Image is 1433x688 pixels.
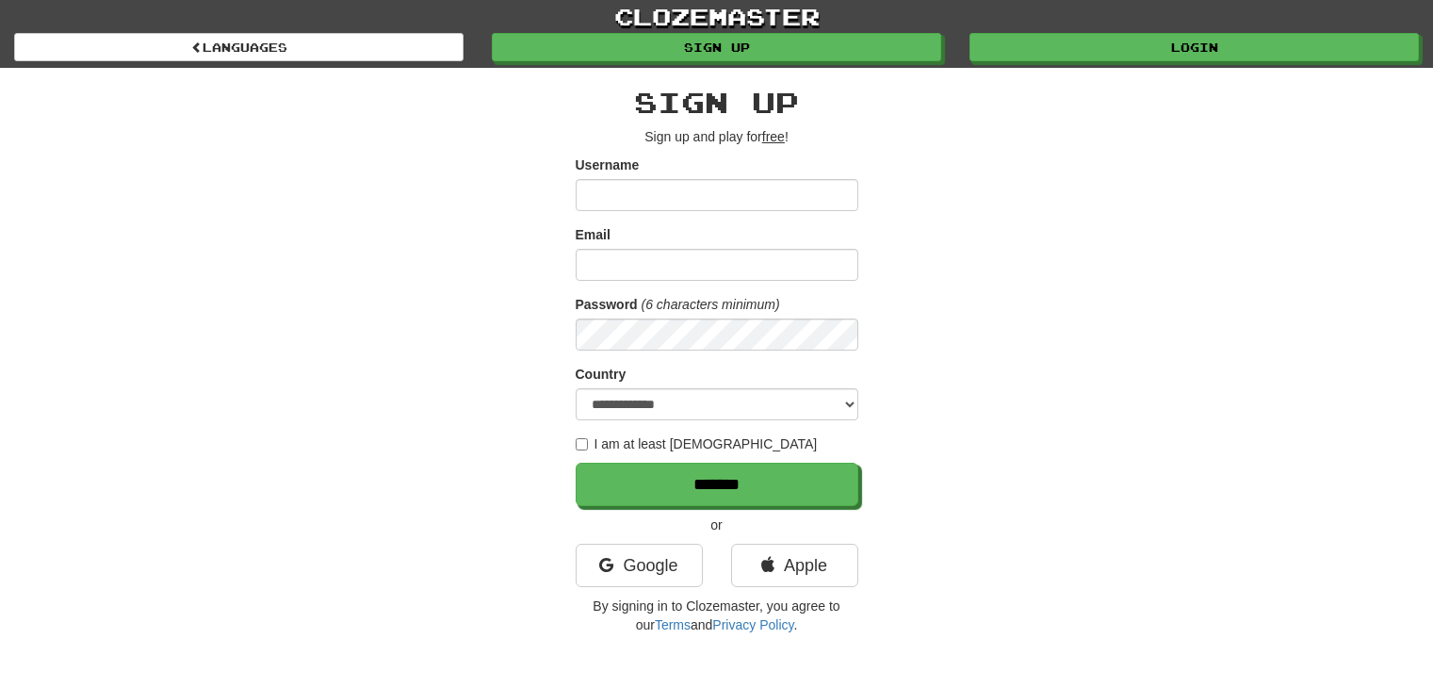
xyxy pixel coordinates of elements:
[642,297,780,312] em: (6 characters minimum)
[576,434,818,453] label: I am at least [DEMOGRAPHIC_DATA]
[576,597,858,634] p: By signing in to Clozemaster, you agree to our and .
[576,365,627,384] label: Country
[969,33,1419,61] a: Login
[762,129,785,144] u: free
[712,617,793,632] a: Privacy Policy
[576,156,640,174] label: Username
[576,87,858,118] h2: Sign up
[576,438,588,450] input: I am at least [DEMOGRAPHIC_DATA]
[576,544,703,587] a: Google
[576,127,858,146] p: Sign up and play for !
[14,33,464,61] a: Languages
[576,225,611,244] label: Email
[576,295,638,314] label: Password
[731,544,858,587] a: Apple
[655,617,691,632] a: Terms
[576,516,858,534] p: or
[492,33,941,61] a: Sign up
